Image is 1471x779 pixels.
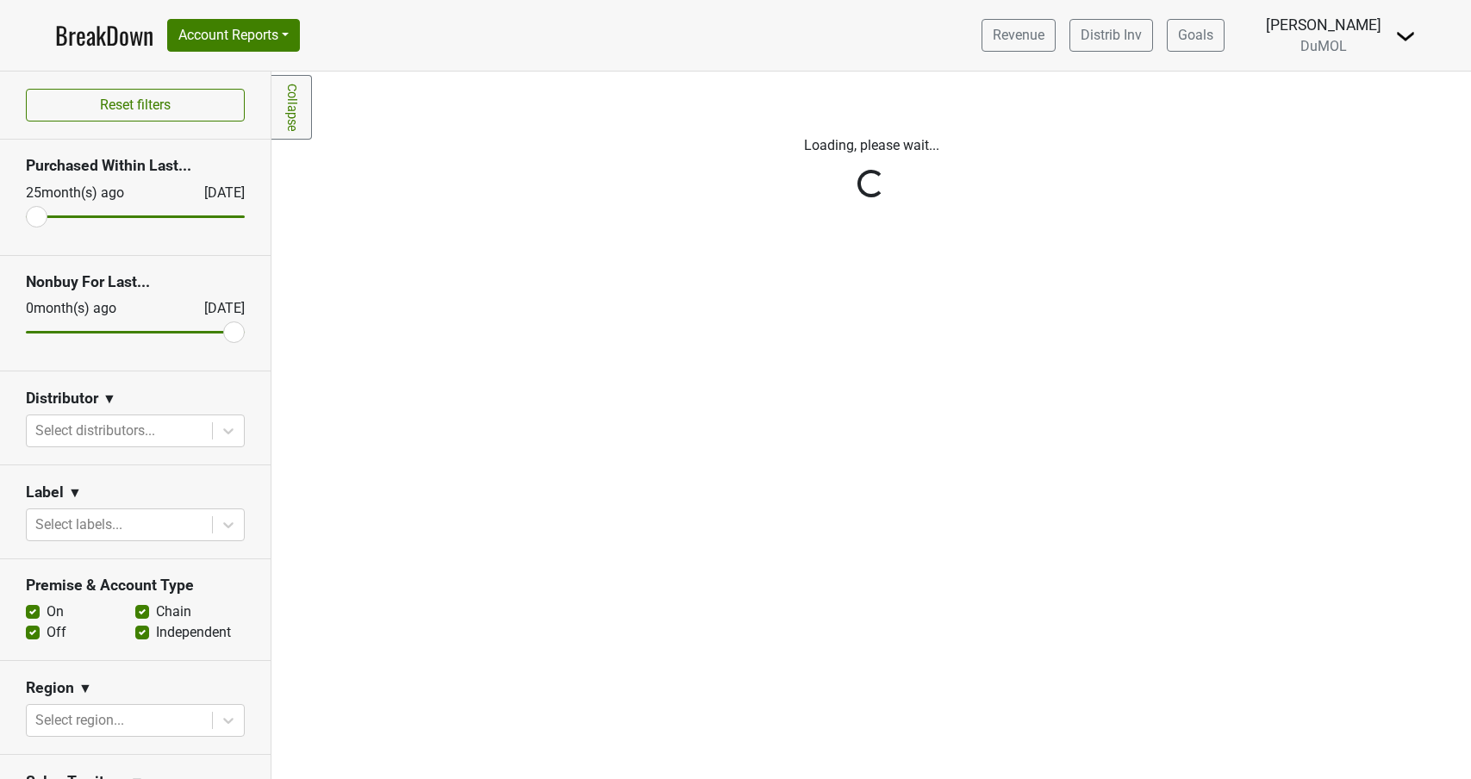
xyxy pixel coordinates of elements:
p: Loading, please wait... [393,135,1349,156]
a: Distrib Inv [1069,19,1153,52]
a: Collapse [271,75,312,140]
button: Account Reports [167,19,300,52]
a: BreakDown [55,17,153,53]
a: Revenue [982,19,1056,52]
span: DuMOL [1300,38,1347,54]
div: [PERSON_NAME] [1266,14,1381,36]
a: Goals [1167,19,1225,52]
img: Dropdown Menu [1395,26,1416,47]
